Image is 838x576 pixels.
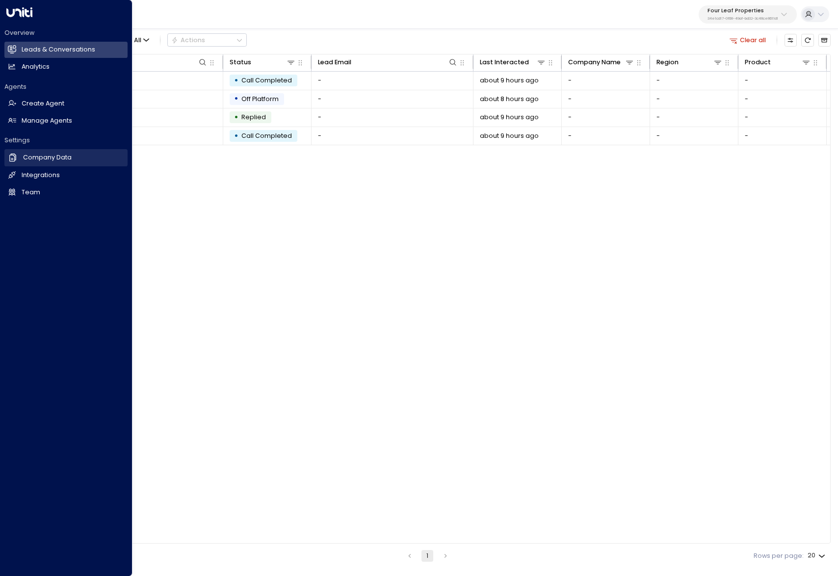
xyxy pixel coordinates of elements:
td: - [650,108,738,127]
button: Four Leaf Properties34e1cd17-0f68-49af-bd32-3c48ce8611d1 [699,5,797,24]
td: - [312,108,473,127]
div: Status [230,57,251,68]
span: Call Completed [241,76,292,84]
h2: Overview [4,28,128,37]
div: Button group with a nested menu [167,33,247,47]
a: Manage Agents [4,113,128,129]
div: Region [656,57,679,68]
div: Lead Name [70,57,208,68]
span: about 8 hours ago [480,95,539,104]
nav: pagination navigation [403,550,452,562]
td: - [738,108,827,127]
a: Create Agent [4,96,128,112]
a: Team [4,184,128,201]
span: Refresh [801,34,813,46]
button: Archived Leads [818,34,831,46]
h2: Settings [4,136,128,145]
h2: Team [22,188,40,197]
a: Company Data [4,149,128,166]
div: Product [745,57,771,68]
div: Product [745,57,812,68]
span: about 9 hours ago [480,131,539,140]
td: - [650,90,738,108]
a: Leads & Conversations [4,42,128,58]
div: 20 [808,549,827,562]
td: - [562,127,650,145]
div: • [234,91,238,106]
button: Clear all [726,34,770,46]
td: - [562,108,650,127]
span: about 9 hours ago [480,76,539,85]
div: • [234,73,238,88]
button: page 1 [421,550,433,562]
div: Lead Email [318,57,458,68]
span: about 9 hours ago [480,113,539,122]
div: • [234,129,238,144]
a: Integrations [4,167,128,183]
h2: Integrations [22,171,60,180]
div: Last Interacted [480,57,529,68]
div: Company Name [568,57,621,68]
button: Actions [167,33,247,47]
h2: Leads & Conversations [22,45,95,54]
div: • [234,110,238,125]
td: - [650,72,738,90]
td: - [650,127,738,145]
p: 34e1cd17-0f68-49af-bd32-3c48ce8611d1 [707,17,778,21]
td: - [562,72,650,90]
h2: Manage Agents [22,116,72,126]
span: Call Completed [241,131,292,140]
h2: Agents [4,82,128,91]
div: Actions [171,36,205,44]
h2: Analytics [22,62,50,72]
td: - [562,90,650,108]
button: Customize [785,34,797,46]
td: - [738,72,827,90]
div: Company Name [568,57,635,68]
div: Status [230,57,296,68]
td: - [738,127,827,145]
div: Region [656,57,723,68]
td: - [312,90,473,108]
td: - [312,72,473,90]
span: Off Platform [241,95,279,103]
h2: Company Data [23,153,72,162]
td: - [738,90,827,108]
span: All [134,37,141,44]
label: Rows per page: [754,551,804,561]
div: Lead Email [318,57,351,68]
a: Analytics [4,59,128,75]
p: Four Leaf Properties [707,8,778,14]
div: Last Interacted [480,57,547,68]
td: - [312,127,473,145]
h2: Create Agent [22,99,64,108]
span: Replied [241,113,266,121]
